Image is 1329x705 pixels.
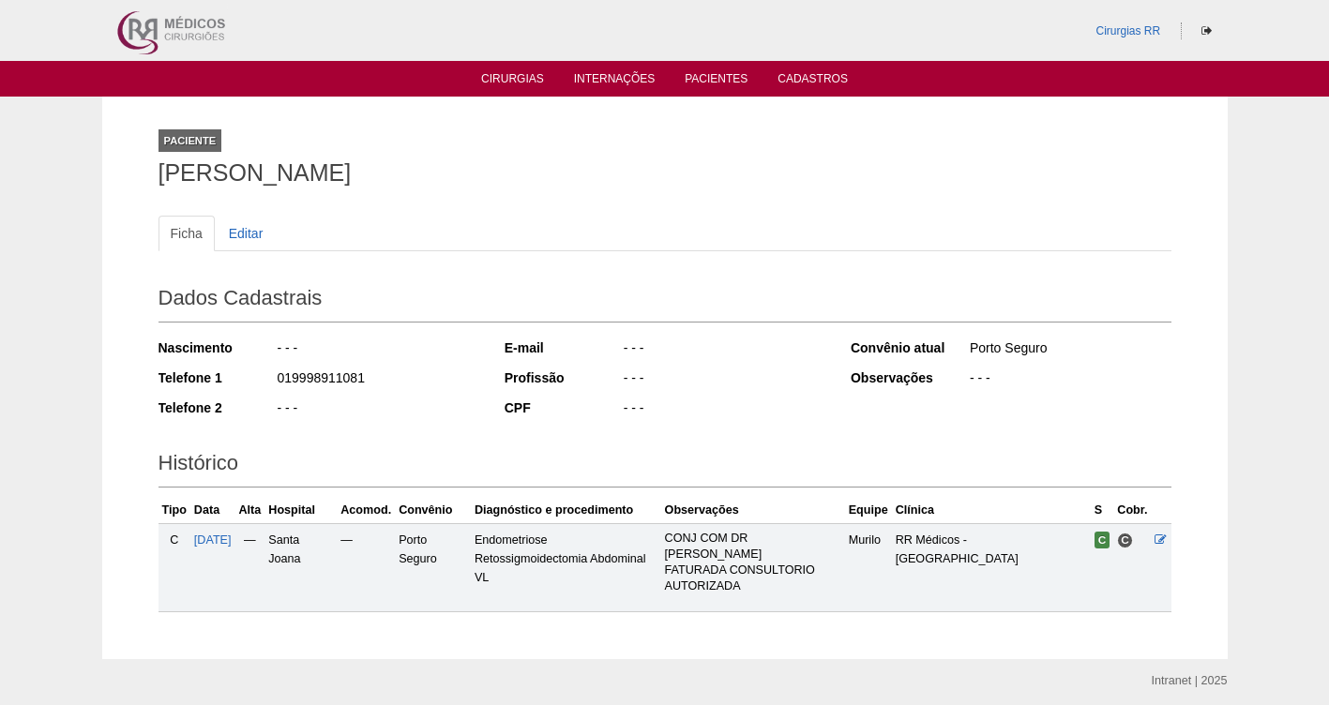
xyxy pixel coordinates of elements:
a: Cadastros [778,72,848,91]
th: Diagnóstico e procedimento [471,497,661,524]
th: Acomod. [337,497,395,524]
h2: Dados Cadastrais [159,279,1171,322]
p: CONJ COM DR [PERSON_NAME] FATURADA CONSULTORIO AUTORIZADA [665,531,841,594]
td: Murilo [845,523,892,611]
th: Observações [661,497,845,524]
div: - - - [276,338,479,362]
div: Telefone 1 [159,368,276,387]
div: - - - [622,338,825,362]
div: 019998911081 [276,368,479,392]
div: - - - [622,398,825,422]
div: Profissão [505,368,622,387]
td: — [235,523,265,611]
td: RR Médicos - [GEOGRAPHIC_DATA] [892,523,1091,611]
td: — [337,523,395,611]
a: Cirurgias RR [1095,24,1160,37]
div: - - - [276,398,479,422]
td: Santa Joana [264,523,337,611]
th: Data [190,497,235,524]
a: Editar [217,216,276,251]
td: Endometriose Retossigmoidectomia Abdominal VL [471,523,661,611]
th: Equipe [845,497,892,524]
a: Internações [574,72,656,91]
td: Porto Seguro [395,523,471,611]
span: Confirmada [1095,532,1110,548]
div: Paciente [159,129,222,152]
i: Sair [1201,25,1212,37]
div: Telefone 2 [159,398,276,417]
th: Convênio [395,497,471,524]
th: Clínica [892,497,1091,524]
div: Nascimento [159,338,276,357]
a: [DATE] [194,533,232,547]
th: S [1091,497,1114,524]
div: Intranet | 2025 [1152,671,1228,690]
h1: [PERSON_NAME] [159,161,1171,185]
div: Convênio atual [851,338,968,357]
a: Ficha [159,216,215,251]
div: CPF [505,398,622,417]
h2: Histórico [159,444,1171,487]
div: - - - [622,368,825,392]
a: Pacientes [685,72,748,91]
div: E-mail [505,338,622,357]
div: Porto Seguro [968,338,1171,362]
th: Alta [235,497,265,524]
th: Hospital [264,497,337,524]
span: Consultório [1117,532,1133,548]
th: Tipo [159,497,190,524]
div: - - - [968,368,1171,392]
a: Cirurgias [481,72,544,91]
th: Cobr. [1113,497,1151,524]
div: Observações [851,368,968,387]
div: C [162,531,187,549]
